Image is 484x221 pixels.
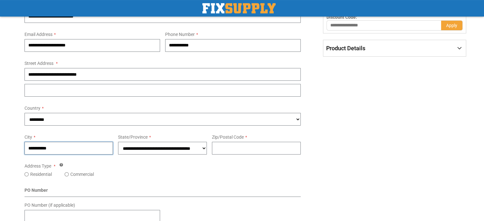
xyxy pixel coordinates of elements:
[30,171,52,177] label: Residential
[25,187,301,197] div: PO Number
[446,23,457,28] span: Apply
[25,32,53,37] span: Email Address
[202,3,276,13] a: store logo
[25,61,53,66] span: Street Address
[25,106,40,111] span: Country
[118,135,148,140] span: State/Province
[202,3,276,13] img: Fix Industrial Supply
[70,171,94,177] label: Commercial
[212,135,244,140] span: Zip/Postal Code
[25,135,32,140] span: City
[165,32,195,37] span: Phone Number
[326,15,357,20] span: Discount Code:
[326,45,365,52] span: Product Details
[25,203,75,208] span: PO Number (if applicable)
[25,163,51,169] span: Address Type
[441,20,463,31] button: Apply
